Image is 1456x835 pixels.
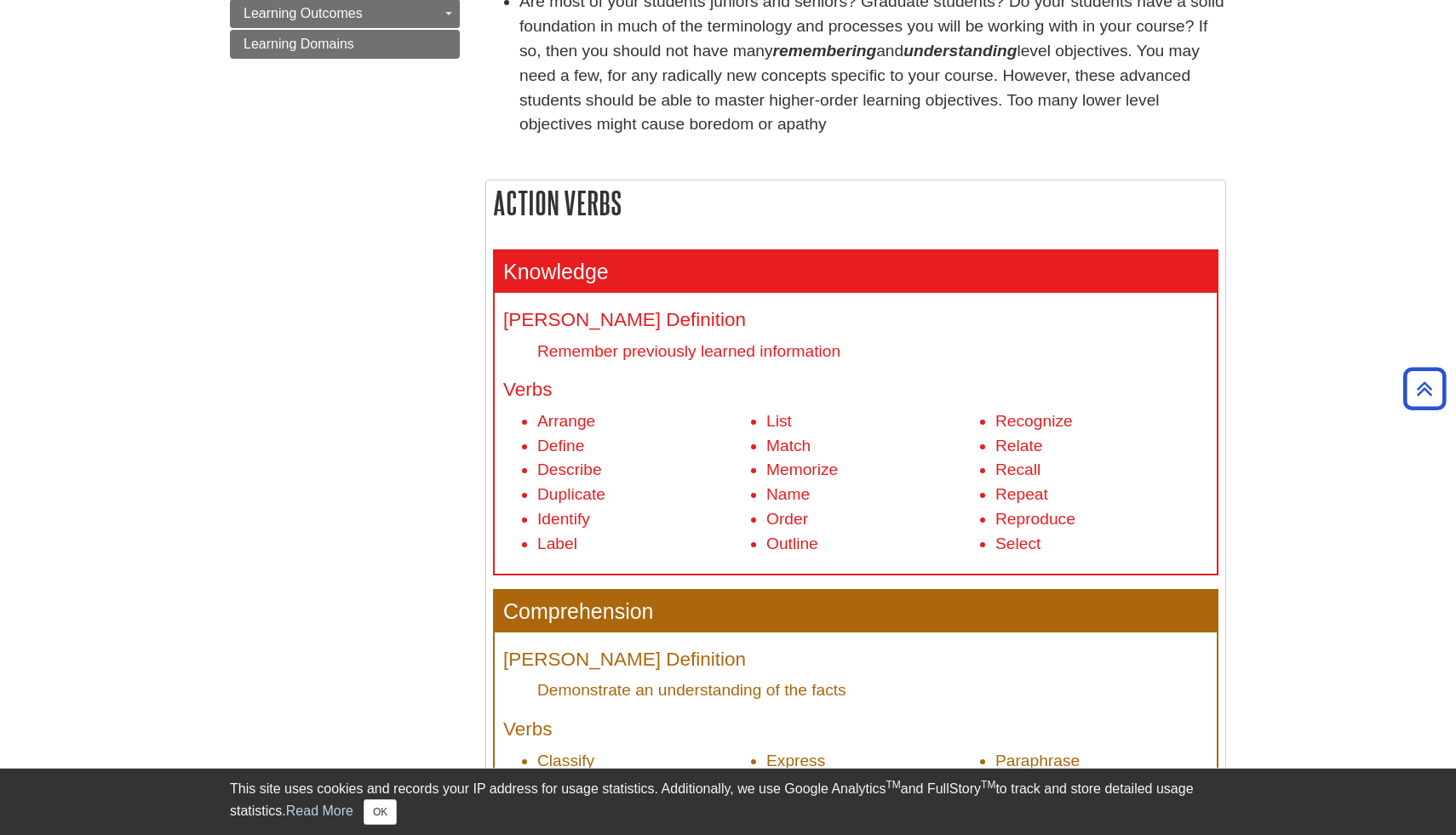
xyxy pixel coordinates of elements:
span: Learning Domains [244,37,354,51]
h3: Knowledge [495,251,1217,293]
li: Label [537,532,750,557]
h4: [PERSON_NAME] Definition [503,649,1208,671]
li: Match [766,434,979,459]
h4: Verbs [503,380,1208,401]
li: Order [766,507,979,532]
li: Paraphrase [995,749,1208,774]
sup: TM [981,779,995,791]
h2: Action Verbs [486,180,1225,226]
div: This site uses cookies and records your IP address for usage statistics. Additionally, we use Goo... [230,779,1226,825]
li: Recall [995,458,1208,483]
li: List [766,409,979,434]
li: Reproduce [995,507,1208,532]
a: Back to Top [1397,377,1452,400]
button: Close [364,799,397,825]
li: Repeat [995,483,1208,507]
li: Describe [537,458,750,483]
li: Name [766,483,979,507]
h3: Comprehension [495,591,1217,632]
li: Relate [995,434,1208,459]
li: Memorize [766,458,979,483]
a: Read More [286,804,353,818]
li: Define [537,434,750,459]
span: Learning Outcomes [244,6,363,20]
em: understanding [903,42,1017,60]
li: Classify [537,749,750,774]
h4: Verbs [503,719,1208,741]
li: Select [995,532,1208,557]
li: Identify [537,507,750,532]
dd: Demonstrate an understanding of the facts [537,678,1208,701]
li: Arrange [537,409,750,434]
li: Outline [766,532,979,557]
li: Recognize [995,409,1208,434]
sup: TM [886,779,900,791]
a: Learning Domains [230,30,460,59]
em: remembering [773,42,877,60]
li: Express [766,749,979,774]
dd: Remember previously learned information [537,340,1208,363]
h4: [PERSON_NAME] Definition [503,310,1208,331]
li: Duplicate [537,483,750,507]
